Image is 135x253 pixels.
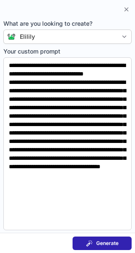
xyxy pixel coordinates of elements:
[4,33,16,40] img: Connie from ContactOut
[73,237,132,250] button: Generate
[3,19,132,28] span: What are you looking to create?
[96,240,119,247] span: Generate
[3,57,132,230] textarea: Your custom prompt
[20,32,35,41] div: Elilily
[3,47,132,56] span: Your custom prompt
